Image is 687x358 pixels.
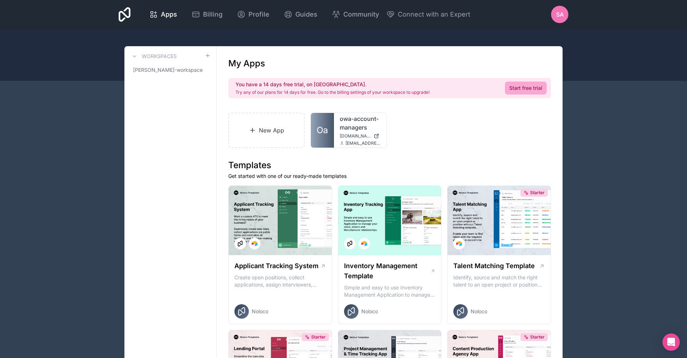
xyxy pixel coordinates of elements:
img: Airtable Logo [456,241,462,246]
img: Airtable Logo [361,241,367,246]
span: Guides [295,9,317,19]
a: Start free trial [505,82,547,95]
span: [EMAIL_ADDRESS][DOMAIN_NAME] [345,140,381,146]
h2: You have a 14 days free trial, on [GEOGRAPHIC_DATA]. [235,81,430,88]
span: Oa [317,125,328,136]
span: Starter [530,334,545,340]
p: Simple and easy to use Inventory Management Application to manage your stock, orders and Manufact... [344,284,436,298]
span: Connect with an Expert [398,9,470,19]
a: Community [326,6,385,22]
h1: Talent Matching Template [453,261,535,271]
a: Workspaces [130,52,177,61]
a: Oa [311,113,334,148]
h3: Workspaces [142,53,177,60]
span: Profile [248,9,269,19]
h1: My Apps [228,58,265,69]
span: Billing [203,9,223,19]
a: owa-account-managers [340,114,381,132]
button: Connect with an Expert [386,9,470,19]
div: Open Intercom Messenger [662,333,680,351]
a: Profile [231,6,275,22]
p: Create open positions, collect applications, assign interviewers, centralise candidate feedback a... [234,274,326,288]
img: Airtable Logo [252,241,257,246]
a: [DOMAIN_NAME] [340,133,381,139]
h1: Applicant Tracking System [234,261,318,271]
a: Billing [186,6,228,22]
h1: Inventory Management Template [344,261,431,281]
p: Get started with one of our ready-made templates [228,173,551,180]
span: Community [343,9,379,19]
a: [PERSON_NAME]-workspace [130,64,211,77]
span: Noloco [252,308,268,315]
a: Guides [278,6,323,22]
h1: Templates [228,160,551,171]
span: [PERSON_NAME]-workspace [133,66,203,74]
span: Starter [311,334,326,340]
span: Apps [161,9,177,19]
p: Identify, source and match the right talent to an open project or position with our Talent Matchi... [453,274,545,288]
span: Noloco [361,308,378,315]
span: SA [556,10,564,19]
a: Apps [144,6,183,22]
span: Starter [530,190,545,196]
span: [DOMAIN_NAME] [340,133,371,139]
p: Try any of our plans for 14 days for free. Go to the billing settings of your workspace to upgrade! [235,89,430,95]
span: Noloco [471,308,487,315]
a: New App [228,113,305,148]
